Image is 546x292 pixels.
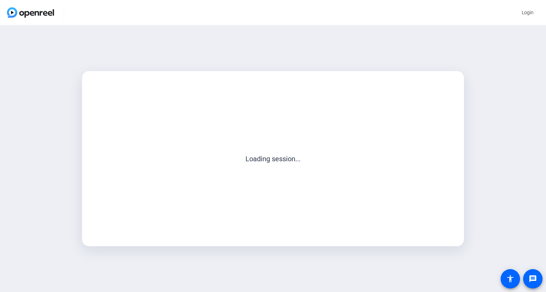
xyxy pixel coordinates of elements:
[506,275,514,283] mat-icon: accessibility
[7,7,54,18] img: OpenReel logo
[522,9,534,16] span: Login
[529,275,537,283] mat-icon: message
[97,154,449,164] p: Loading session...
[516,6,539,19] button: Login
